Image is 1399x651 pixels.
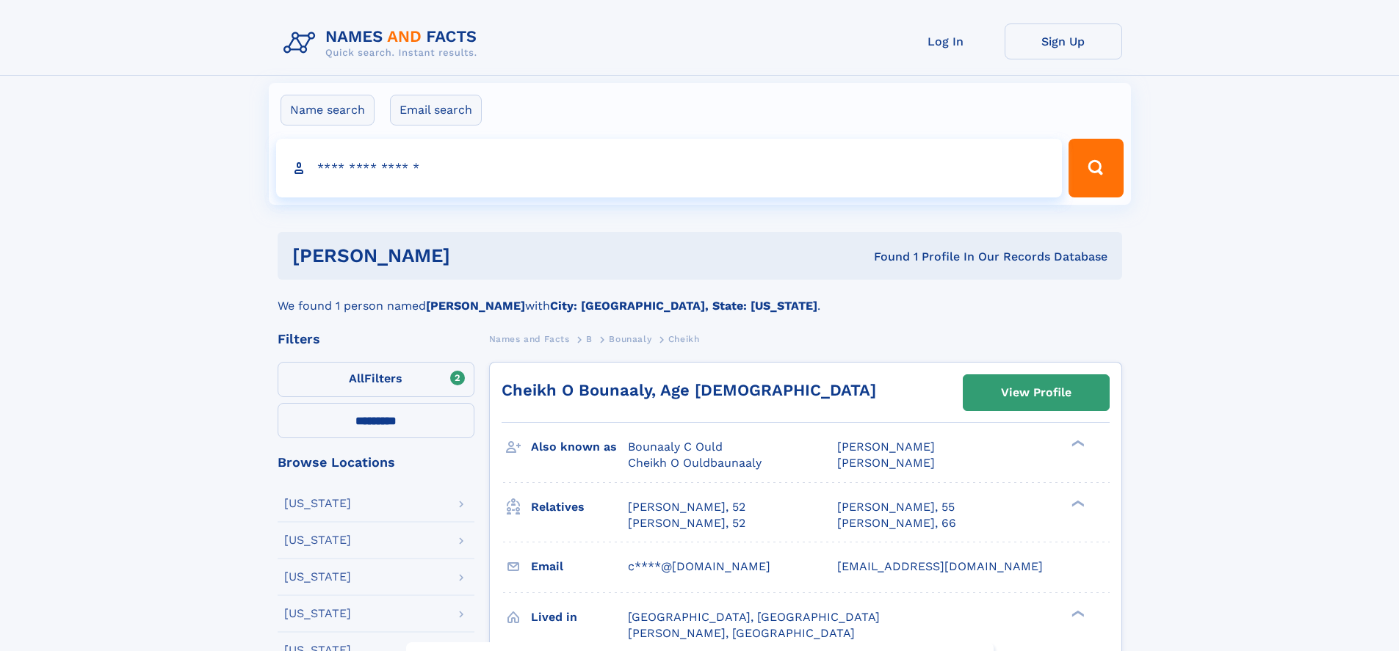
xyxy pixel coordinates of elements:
[278,280,1122,315] div: We found 1 person named with .
[628,515,745,531] a: [PERSON_NAME], 52
[281,95,375,126] label: Name search
[284,534,351,546] div: [US_STATE]
[628,456,762,470] span: Cheikh O Ouldbaunaaly
[628,610,880,624] span: [GEOGRAPHIC_DATA], [GEOGRAPHIC_DATA]
[628,626,855,640] span: [PERSON_NAME], [GEOGRAPHIC_DATA]
[628,440,723,454] span: Bounaaly C Ould
[550,299,817,313] b: City: [GEOGRAPHIC_DATA], State: [US_STATE]
[1069,139,1123,197] button: Search Button
[284,571,351,583] div: [US_STATE]
[1068,608,1085,618] div: ❯
[964,375,1109,410] a: View Profile
[662,249,1107,265] div: Found 1 Profile In Our Records Database
[390,95,482,126] label: Email search
[1001,376,1071,410] div: View Profile
[502,381,876,399] a: Cheikh O Bounaaly, Age [DEMOGRAPHIC_DATA]
[1068,498,1085,508] div: ❯
[531,495,628,520] h3: Relatives
[489,330,570,348] a: Names and Facts
[837,499,955,515] a: [PERSON_NAME], 55
[628,499,745,515] a: [PERSON_NAME], 52
[349,371,364,385] span: All
[609,334,651,344] span: Bounaaly
[426,299,525,313] b: [PERSON_NAME]
[278,456,474,469] div: Browse Locations
[278,23,489,63] img: Logo Names and Facts
[837,440,935,454] span: [PERSON_NAME]
[887,23,1005,59] a: Log In
[284,608,351,619] div: [US_STATE]
[276,139,1063,197] input: search input
[837,515,956,531] a: [PERSON_NAME], 66
[1005,23,1122,59] a: Sign Up
[837,456,935,470] span: [PERSON_NAME]
[278,362,474,397] label: Filters
[1068,439,1085,448] div: ❯
[531,434,628,459] h3: Also known as
[278,332,474,346] div: Filters
[586,334,593,344] span: B
[292,247,662,265] h1: [PERSON_NAME]
[837,559,1043,573] span: [EMAIL_ADDRESS][DOMAIN_NAME]
[609,330,651,348] a: Bounaaly
[668,334,700,344] span: Cheikh
[586,330,593,348] a: B
[531,605,628,630] h3: Lived in
[531,554,628,579] h3: Email
[284,498,351,509] div: [US_STATE]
